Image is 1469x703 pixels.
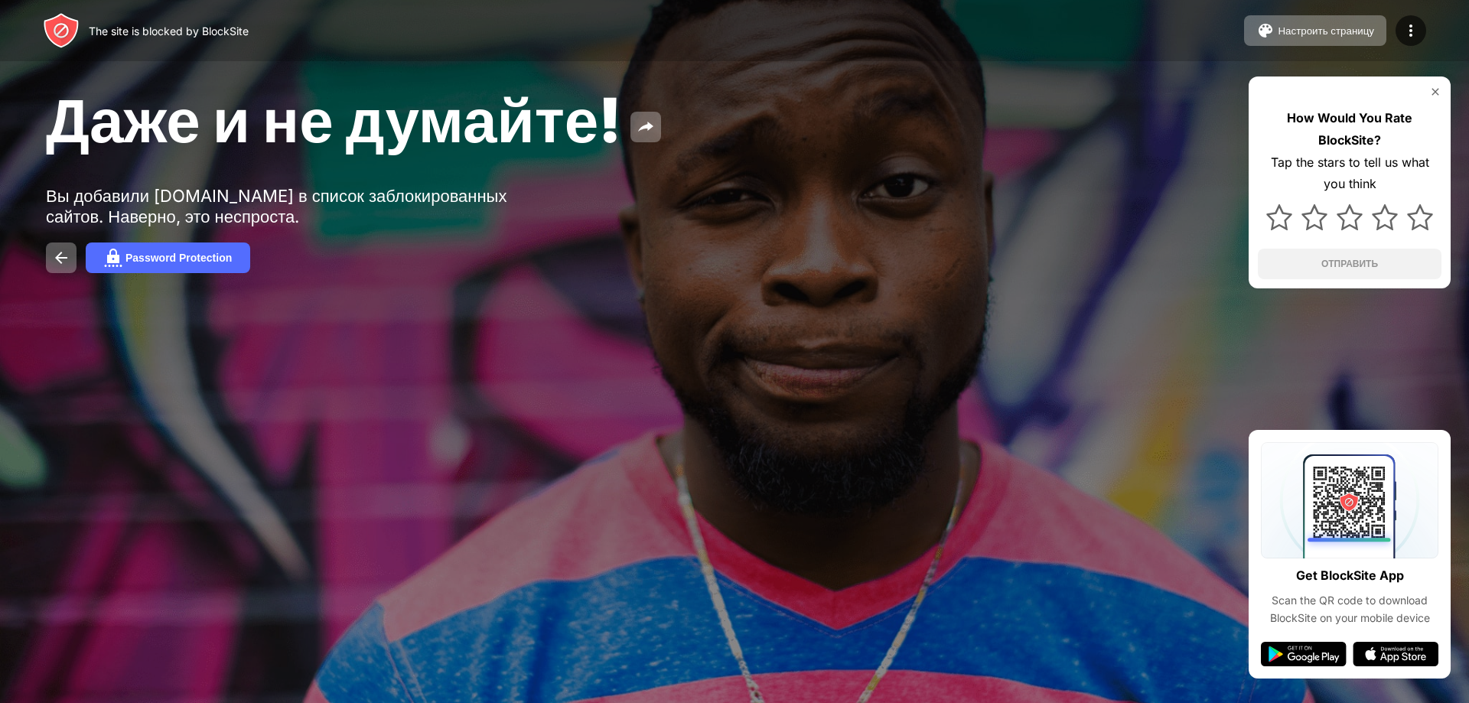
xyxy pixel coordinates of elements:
[1337,204,1363,230] img: star.svg
[1261,442,1438,558] img: qrcode.svg
[46,186,519,227] div: Вы добавили [DOMAIN_NAME] в список заблокированных сайтов. Наверно, это неспроста.
[1258,107,1441,151] div: How Would You Rate BlockSite?
[1353,642,1438,666] img: app-store.svg
[1429,86,1441,98] img: rate-us-close.svg
[1266,204,1292,230] img: star.svg
[104,249,122,267] img: password.svg
[125,252,232,264] div: Password Protection
[1258,151,1441,196] div: Tap the stars to tell us what you think
[1402,21,1420,40] img: menu-icon.svg
[1258,249,1441,279] button: ОТПРАВИТЬ
[89,24,249,37] div: The site is blocked by BlockSite
[1261,642,1347,666] img: google-play.svg
[1296,565,1404,587] div: Get BlockSite App
[86,242,250,273] button: Password Protection
[1261,592,1438,627] div: Scan the QR code to download BlockSite on your mobile device
[1407,204,1433,230] img: star.svg
[43,12,80,49] img: header-logo.svg
[1278,25,1374,37] div: Настроить страницу
[1301,204,1327,230] img: star.svg
[1256,21,1275,40] img: pallet.svg
[1372,204,1398,230] img: star.svg
[52,249,70,267] img: back.svg
[1244,15,1386,46] button: Настроить страницу
[637,118,655,136] img: share.svg
[46,83,621,157] span: Даже и не думайте!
